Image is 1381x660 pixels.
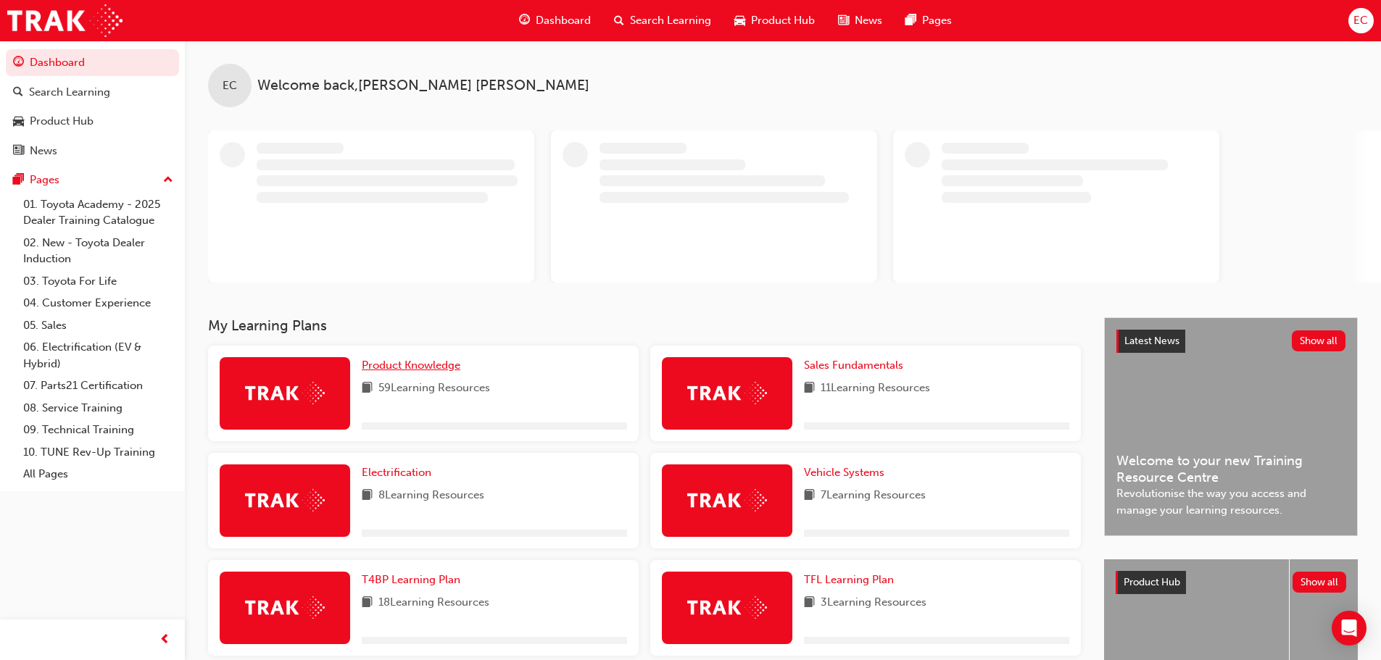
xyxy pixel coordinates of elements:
[6,167,179,193] button: Pages
[362,466,431,479] span: Electrification
[13,86,23,99] span: search-icon
[1353,12,1368,29] span: EC
[821,594,926,612] span: 3 Learning Resources
[17,375,179,397] a: 07. Parts21 Certification
[362,464,437,481] a: Electrification
[245,382,325,404] img: Trak
[17,232,179,270] a: 02. New - Toyota Dealer Induction
[614,12,624,30] span: search-icon
[1116,330,1345,353] a: Latest NewsShow all
[17,314,179,337] a: 05. Sales
[362,357,466,374] a: Product Knowledge
[1116,453,1345,485] span: Welcome to your new Training Resource Centre
[6,138,179,164] a: News
[804,359,903,372] span: Sales Fundamentals
[1124,335,1179,347] span: Latest News
[17,419,179,441] a: 09. Technical Training
[922,12,952,29] span: Pages
[734,12,745,30] span: car-icon
[159,631,170,649] span: prev-icon
[687,382,767,404] img: Trak
[804,380,815,398] span: book-icon
[17,463,179,485] a: All Pages
[630,12,711,29] span: Search Learning
[1292,330,1346,351] button: Show all
[507,6,602,35] a: guage-iconDashboard
[17,441,179,464] a: 10. TUNE Rev-Up Training
[1116,571,1346,594] a: Product HubShow all
[378,594,489,612] span: 18 Learning Resources
[30,143,57,159] div: News
[687,489,767,511] img: Trak
[378,487,484,505] span: 8 Learning Resources
[13,145,24,158] span: news-icon
[362,359,460,372] span: Product Knowledge
[804,572,900,588] a: TFL Learning Plan
[826,6,894,35] a: news-iconNews
[838,12,849,30] span: news-icon
[13,57,24,70] span: guage-icon
[223,78,237,94] span: EC
[894,6,963,35] a: pages-iconPages
[602,6,723,35] a: search-iconSearch Learning
[378,380,490,398] span: 59 Learning Resources
[13,174,24,187] span: pages-icon
[29,84,110,101] div: Search Learning
[362,487,373,505] span: book-icon
[30,113,94,130] div: Product Hub
[1332,611,1367,646] div: Open Intercom Messenger
[362,572,466,588] a: T4BP Learning Plan
[855,12,882,29] span: News
[163,171,173,190] span: up-icon
[245,489,325,511] img: Trak
[1104,317,1358,536] a: Latest NewsShow allWelcome to your new Training Resource CentreRevolutionise the way you access a...
[362,380,373,398] span: book-icon
[245,596,325,619] img: Trak
[17,336,179,375] a: 06. Electrification (EV & Hybrid)
[1116,485,1345,518] span: Revolutionise the way you access and manage your learning resources.
[6,49,179,76] a: Dashboard
[804,357,909,374] a: Sales Fundamentals
[804,594,815,612] span: book-icon
[804,487,815,505] span: book-icon
[257,78,589,94] span: Welcome back , [PERSON_NAME] [PERSON_NAME]
[751,12,815,29] span: Product Hub
[519,12,530,30] span: guage-icon
[821,487,926,505] span: 7 Learning Resources
[536,12,591,29] span: Dashboard
[804,464,890,481] a: Vehicle Systems
[6,79,179,106] a: Search Learning
[30,172,59,188] div: Pages
[13,115,24,128] span: car-icon
[804,573,894,586] span: TFL Learning Plan
[6,108,179,135] a: Product Hub
[17,292,179,314] a: 04. Customer Experience
[1124,576,1180,588] span: Product Hub
[723,6,826,35] a: car-iconProduct Hub
[362,594,373,612] span: book-icon
[208,317,1081,334] h3: My Learning Plans
[687,596,767,619] img: Trak
[7,4,123,37] img: Trak
[804,466,884,479] span: Vehicle Systems
[362,573,460,586] span: T4BP Learning Plan
[821,380,930,398] span: 11 Learning Resources
[1348,8,1374,33] button: EC
[17,397,179,419] a: 08. Service Training
[905,12,916,30] span: pages-icon
[1293,572,1347,593] button: Show all
[17,193,179,232] a: 01. Toyota Academy - 2025 Dealer Training Catalogue
[17,270,179,293] a: 03. Toyota For Life
[6,46,179,167] button: DashboardSearch LearningProduct HubNews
